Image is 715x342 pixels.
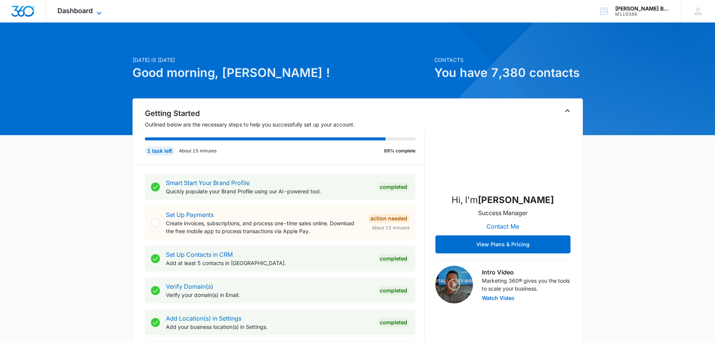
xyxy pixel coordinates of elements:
[482,277,570,292] p: Marketing 360® gives you the tools to scale your business.
[378,182,409,191] div: Completed
[166,291,372,299] p: Verify your domain(s) in Email.
[166,187,372,195] p: Quickly populate your Brand Profile using our AI-powered tool.
[384,148,415,154] p: 89% complete
[479,217,527,235] button: Contact Me
[465,112,540,187] img: Austin Hunt
[563,106,572,115] button: Toggle Collapse
[166,323,372,331] p: Add your business location(s) in Settings.
[478,208,528,217] p: Success Manager
[179,148,217,154] p: About 15 minutes
[145,146,175,155] div: 1 task left
[132,56,430,64] p: [DATE] is [DATE]
[378,254,409,263] div: Completed
[434,56,583,64] p: Contacts
[434,64,583,82] h1: You have 7,380 contacts
[166,283,213,290] a: Verify Domain(s)
[166,315,241,322] a: Add Location(s) in Settings
[478,194,554,205] strong: [PERSON_NAME]
[57,7,93,15] span: Dashboard
[166,219,362,235] p: Create invoices, subscriptions, and process one-time sales online. Download the free mobile app t...
[482,295,515,301] button: Watch Video
[435,235,570,253] button: View Plans & Pricing
[615,12,670,17] div: account id
[378,286,409,295] div: Completed
[482,268,570,277] h3: Intro Video
[166,179,250,187] a: Smart Start Your Brand Profile
[132,64,430,82] h1: Good morning, [PERSON_NAME] !
[378,318,409,327] div: Completed
[166,251,233,258] a: Set Up Contacts in CRM
[145,108,425,119] h2: Getting Started
[145,121,425,128] p: Outlined below are the necessary steps to help you successfully set up your account.
[372,224,409,231] span: About 15 minutes
[452,193,554,207] p: Hi, I'm
[435,266,473,303] img: Intro Video
[368,214,409,223] div: Action Needed
[166,259,372,267] p: Add at least 5 contacts in [GEOGRAPHIC_DATA].
[615,6,670,12] div: account name
[166,211,214,218] a: Set Up Payments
